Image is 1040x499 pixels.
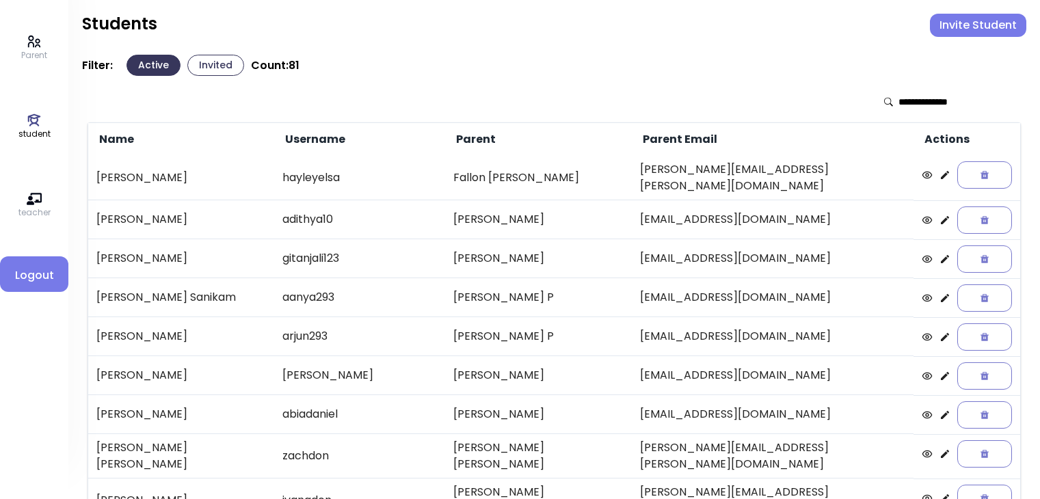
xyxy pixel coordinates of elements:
[88,395,275,434] td: [PERSON_NAME]
[126,55,181,76] button: Active
[88,434,275,478] td: [PERSON_NAME] [PERSON_NAME]
[88,317,275,356] td: [PERSON_NAME]
[632,200,914,239] td: [EMAIL_ADDRESS][DOMAIN_NAME]
[18,128,51,140] p: student
[445,317,631,356] td: [PERSON_NAME] P
[922,131,970,148] span: Actions
[274,200,445,239] td: adithya10
[632,395,914,434] td: [EMAIL_ADDRESS][DOMAIN_NAME]
[88,200,275,239] td: [PERSON_NAME]
[930,14,1026,37] button: Invite Student
[96,131,134,148] span: Name
[18,191,51,219] a: teacher
[88,278,275,317] td: [PERSON_NAME] Sanikam
[632,434,914,478] td: [PERSON_NAME][EMAIL_ADDRESS][PERSON_NAME][DOMAIN_NAME]
[274,239,445,278] td: gitanjali123
[21,49,47,62] p: Parent
[251,59,299,72] p: Count: 81
[21,34,47,62] a: Parent
[445,200,631,239] td: [PERSON_NAME]
[274,434,445,478] td: zachdon
[632,317,914,356] td: [EMAIL_ADDRESS][DOMAIN_NAME]
[445,239,631,278] td: [PERSON_NAME]
[187,55,244,76] button: Invited
[282,131,345,148] span: Username
[445,395,631,434] td: [PERSON_NAME]
[274,317,445,356] td: arjun293
[445,434,631,478] td: [PERSON_NAME] [PERSON_NAME]
[632,156,914,200] td: [PERSON_NAME][EMAIL_ADDRESS][PERSON_NAME][DOMAIN_NAME]
[632,278,914,317] td: [EMAIL_ADDRESS][DOMAIN_NAME]
[640,131,717,148] span: Parent Email
[445,156,631,200] td: Fallon [PERSON_NAME]
[11,267,57,284] span: Logout
[88,156,275,200] td: [PERSON_NAME]
[82,59,113,72] p: Filter:
[88,356,275,395] td: [PERSON_NAME]
[274,278,445,317] td: aanya293
[88,239,275,278] td: [PERSON_NAME]
[445,278,631,317] td: [PERSON_NAME] P
[82,14,157,34] h2: Students
[632,356,914,395] td: [EMAIL_ADDRESS][DOMAIN_NAME]
[18,206,51,219] p: teacher
[18,113,51,140] a: student
[632,239,914,278] td: [EMAIL_ADDRESS][DOMAIN_NAME]
[453,131,496,148] span: Parent
[274,156,445,200] td: hayleyelsa
[274,395,445,434] td: abiadaniel
[274,356,445,395] td: [PERSON_NAME]
[445,356,631,395] td: [PERSON_NAME]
